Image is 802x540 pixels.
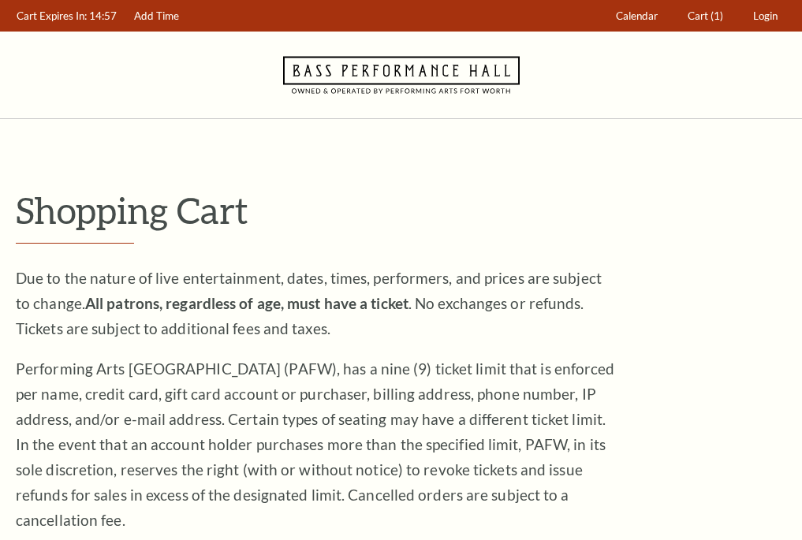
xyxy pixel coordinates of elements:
[16,190,786,230] p: Shopping Cart
[711,9,723,22] span: (1)
[16,356,615,533] p: Performing Arts [GEOGRAPHIC_DATA] (PAFW), has a nine (9) ticket limit that is enforced per name, ...
[746,1,785,32] a: Login
[17,9,87,22] span: Cart Expires In:
[89,9,117,22] span: 14:57
[753,9,778,22] span: Login
[681,1,731,32] a: Cart (1)
[16,269,602,337] span: Due to the nature of live entertainment, dates, times, performers, and prices are subject to chan...
[609,1,666,32] a: Calendar
[616,9,658,22] span: Calendar
[688,9,708,22] span: Cart
[127,1,187,32] a: Add Time
[85,294,408,312] strong: All patrons, regardless of age, must have a ticket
